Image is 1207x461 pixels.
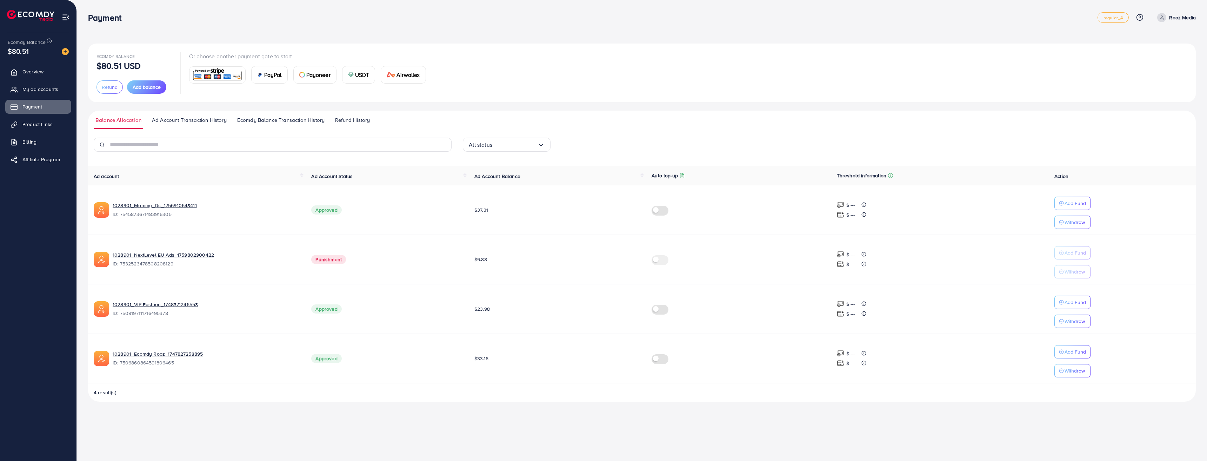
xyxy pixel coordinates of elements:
a: Affiliate Program [5,152,71,166]
button: Withdraw [1054,216,1091,229]
p: Add Fund [1065,199,1086,208]
span: Airwallex [396,71,420,79]
div: Search for option [463,138,551,152]
img: top-up amount [837,251,844,258]
span: Approved [311,354,341,363]
p: $ --- [846,211,855,219]
div: <span class='underline'>1028901_VIP Fashion_1748371246553</span></br>7509197111716495378 [113,301,300,317]
p: Add Fund [1065,298,1086,307]
a: cardPayoneer [293,66,336,84]
img: ic-ads-acc.e4c84228.svg [94,202,109,218]
img: card [387,72,395,78]
span: $23.98 [474,305,490,312]
button: Add Fund [1054,197,1091,210]
span: Ecomdy Balance [8,39,46,46]
img: card [192,67,243,83]
img: top-up amount [837,201,844,209]
a: cardPayPal [251,66,288,84]
span: Approved [311,304,341,314]
a: Billing [5,135,71,149]
div: <span class='underline'>1028901_Ecomdy Rooz_1747827253895</span></br>7506860864591806465 [113,350,300,367]
a: 1028901_Ecomdy Rooz_1747827253895 [113,350,300,357]
span: Ad account [94,173,119,180]
img: card [257,72,263,78]
img: card [348,72,354,78]
a: cardAirwallex [381,66,426,84]
button: Add Fund [1054,246,1091,259]
span: ID: 7532523478508208129 [113,260,300,267]
a: cardUSDT [342,66,375,84]
span: Action [1054,173,1068,180]
span: All status [469,139,492,150]
p: $ --- [846,201,855,209]
span: PayPal [264,71,282,79]
img: image [62,48,69,55]
button: Add Fund [1054,345,1091,358]
div: <span class='underline'>1028901_NextLevel EU Ads_1753802300422</span></br>7532523478508208129 [113,251,300,268]
p: $80.51 USD [96,61,141,70]
p: Withdraw [1065,317,1085,325]
span: $80.51 [8,46,29,56]
p: Or choose another payment gate to start [189,52,432,60]
span: $9.88 [474,256,487,263]
span: $37.31 [474,206,488,213]
span: My ad accounts [22,86,58,93]
span: Ad Account Status [311,173,353,180]
button: Withdraw [1054,265,1091,278]
span: Ecomdy Balance [96,53,135,59]
img: top-up amount [837,310,844,317]
a: My ad accounts [5,82,71,96]
span: Refund [102,84,118,91]
p: Withdraw [1065,218,1085,226]
img: top-up amount [837,360,844,367]
span: Balance Allocation [95,116,141,124]
p: Withdraw [1065,367,1085,375]
p: $ --- [846,310,855,318]
span: Approved [311,205,341,215]
span: ID: 7545873671483916305 [113,211,300,218]
span: USDT [355,71,369,79]
p: Withdraw [1065,268,1085,276]
img: top-up amount [837,211,844,218]
img: logo [7,10,54,21]
span: Payment [22,103,42,110]
input: Search for option [492,139,538,150]
span: Affiliate Program [22,156,60,163]
span: $33.16 [474,355,488,362]
span: ID: 7509197111716495378 [113,310,300,317]
p: Rooz Media [1169,13,1196,22]
a: Payment [5,100,71,114]
p: Auto top-up [652,171,678,180]
span: Ad Account Balance [474,173,520,180]
a: Product Links [5,117,71,131]
img: top-up amount [837,261,844,268]
img: ic-ads-acc.e4c84228.svg [94,301,109,317]
span: Payoneer [306,71,331,79]
span: Ad Account Transaction History [152,116,227,124]
img: top-up amount [837,350,844,357]
span: Add balance [133,84,161,91]
button: Refund [96,80,123,94]
span: Product Links [22,121,53,128]
a: 1028901_VIP Fashion_1748371246553 [113,301,300,308]
p: $ --- [846,250,855,259]
span: ID: 7506860864591806465 [113,359,300,366]
div: <span class='underline'>1028901_Mommy_Dc_1756910643411</span></br>7545873671483916305 [113,202,300,218]
span: 4 result(s) [94,389,116,396]
a: card [189,66,246,84]
button: Withdraw [1054,315,1091,328]
h3: Payment [88,13,127,23]
img: card [299,72,305,78]
span: Ecomdy Balance Transaction History [237,116,325,124]
img: ic-ads-acc.e4c84228.svg [94,351,109,366]
img: ic-ads-acc.e4c84228.svg [94,252,109,267]
span: Punishment [311,255,346,264]
span: Overview [22,68,44,75]
p: $ --- [846,359,855,368]
a: 1028901_NextLevel EU Ads_1753802300422 [113,251,300,258]
a: Overview [5,65,71,79]
p: $ --- [846,260,855,269]
button: Add Fund [1054,296,1091,309]
button: Withdraw [1054,364,1091,377]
